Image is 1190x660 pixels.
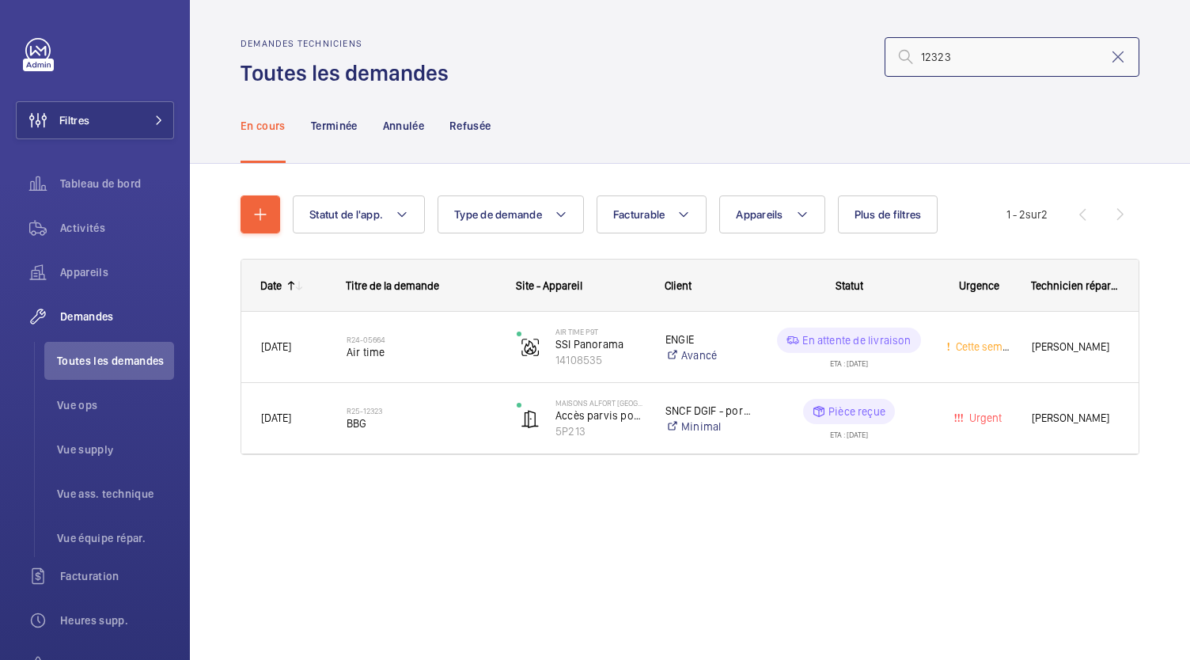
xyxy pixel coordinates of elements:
[1031,279,1120,292] span: Technicien réparateur
[555,352,645,368] p: 14108535
[953,340,1023,353] span: Cette semaine
[830,353,868,367] div: ETA : [DATE]
[60,568,174,584] span: Facturation
[347,415,496,431] span: BBG
[836,279,863,292] span: Statut
[555,408,645,423] p: Accès parvis porte gauche
[736,208,783,221] span: Appareils
[830,424,868,438] div: ETA : [DATE]
[516,279,582,292] span: Site - Appareil
[665,419,752,434] a: Minimal
[261,412,291,424] span: [DATE]
[383,118,424,134] p: Annulée
[454,208,542,221] span: Type de demande
[665,279,692,292] span: Client
[613,208,665,221] span: Facturable
[555,336,645,352] p: SSI Panorama
[855,208,922,221] span: Plus de filtres
[59,112,89,128] span: Filtres
[309,208,383,221] span: Statut de l'app.
[311,118,358,134] p: Terminée
[521,409,540,428] img: automatic_door.svg
[57,486,174,502] span: Vue ass. technique
[1032,409,1120,427] span: [PERSON_NAME]
[555,423,645,439] p: 5P213
[261,340,291,353] span: [DATE]
[885,37,1139,77] input: Chercher par numéro demande ou de devis
[241,59,458,88] h1: Toutes les demandes
[438,195,584,233] button: Type de demande
[57,530,174,546] span: Vue équipe répar.
[241,38,458,49] h2: Demandes techniciens
[665,347,752,363] a: Avancé
[16,101,174,139] button: Filtres
[802,332,911,348] p: En attente de livraison
[828,404,885,419] p: Pièce reçue
[1032,338,1120,356] span: [PERSON_NAME]
[60,176,174,192] span: Tableau de bord
[555,327,645,336] p: AIR TIME P9T
[449,118,491,134] p: Refusée
[60,613,174,628] span: Heures supp.
[959,279,999,292] span: Urgence
[60,309,174,324] span: Demandes
[347,335,496,344] h2: R24-05664
[665,403,752,419] p: SNCF DGIF - portes automatiques
[60,220,174,236] span: Activités
[57,397,174,413] span: Vue ops
[57,442,174,457] span: Vue supply
[241,118,286,134] p: En cours
[347,406,496,415] h2: R25-12323
[1006,209,1048,220] span: 1 - 2 2
[719,195,824,233] button: Appareils
[966,412,1002,424] span: Urgent
[1025,208,1041,221] span: sur
[293,195,425,233] button: Statut de l'app.
[521,338,540,357] img: fire_alarm.svg
[346,279,439,292] span: Titre de la demande
[57,353,174,369] span: Toutes les demandes
[838,195,938,233] button: Plus de filtres
[347,344,496,360] span: Air time
[555,398,645,408] p: MAISONS ALFORT [GEOGRAPHIC_DATA]
[597,195,707,233] button: Facturable
[665,332,752,347] p: ENGIE
[60,264,174,280] span: Appareils
[260,279,282,292] div: Date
